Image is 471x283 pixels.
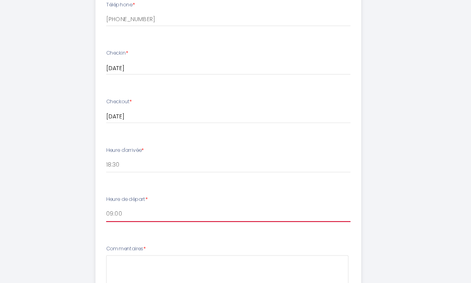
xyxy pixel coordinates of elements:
label: Checkin [117,48,139,56]
label: Commentaires [117,238,156,246]
label: Heure de départ [117,190,157,198]
label: Checkout [117,95,142,103]
label: Heure d'arrivée [117,142,154,150]
label: Téléphone [117,1,145,9]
